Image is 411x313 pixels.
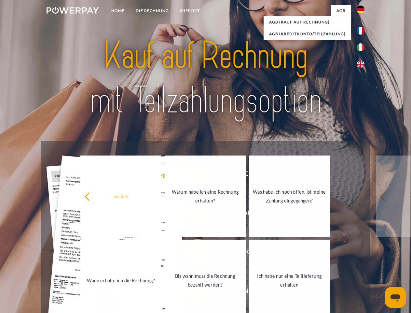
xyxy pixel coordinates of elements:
[357,6,364,13] img: de
[331,5,351,17] a: agb
[357,43,364,51] img: it
[357,27,364,35] img: fr
[253,272,326,289] div: Ich habe nur eine Teillieferung erhalten
[253,187,326,205] div: Was habe ich noch offen, ist meine Zahlung eingegangen?
[106,5,130,17] a: Home
[249,156,330,237] a: Was habe ich noch offen, ist meine Zahlung eingegangen?
[357,60,364,68] img: en
[62,31,349,125] img: title-powerpay_de.svg
[385,287,406,308] iframe: Schaltfläche zum Öffnen des Messaging-Fensters
[169,272,242,289] div: Bis wann muss die Rechnung bezahlt werden?
[47,7,99,14] img: logo-powerpay-white.svg
[264,16,351,28] a: AGB (Kauf auf Rechnung)
[84,276,158,285] div: Wann erhalte ich die Rechnung?
[169,187,242,205] div: Warum habe ich eine Rechnung erhalten?
[264,28,351,40] a: AGB (Kreditkonto/Teilzahlung)
[84,192,158,201] div: zurück
[130,5,174,17] a: DIE RECHNUNG
[174,5,205,17] a: SUPPORT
